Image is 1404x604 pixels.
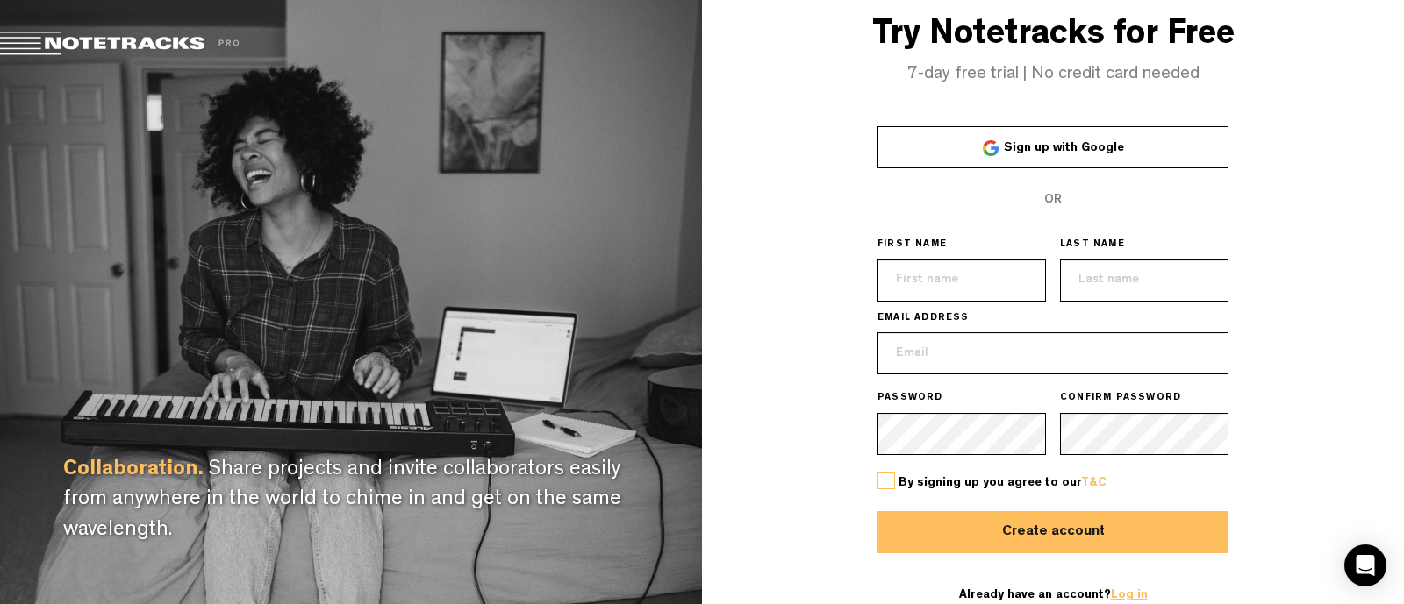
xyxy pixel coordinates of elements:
[1111,589,1148,601] a: Log in
[877,312,970,326] span: EMAIL ADDRESS
[63,460,621,542] span: Share projects and invite collaborators easily from anywhere in the world to chime in and get on ...
[702,18,1404,56] h3: Try Notetracks for Free
[1060,238,1125,252] span: LAST NAME
[959,589,1148,601] span: Already have an account?
[877,332,1228,374] input: Email
[1044,194,1062,206] span: OR
[63,460,204,481] span: Collaboration.
[877,392,943,406] span: PASSWORD
[1344,544,1386,586] div: Open Intercom Messenger
[877,511,1228,553] button: Create account
[1060,392,1181,406] span: CONFIRM PASSWORD
[1004,142,1124,154] span: Sign up with Google
[702,65,1404,84] h4: 7-day free trial | No credit card needed
[899,477,1107,489] span: By signing up you agree to our
[877,238,947,252] span: FIRST NAME
[1081,477,1107,489] a: T&C
[1060,259,1228,302] input: Last name
[877,259,1046,302] input: First name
